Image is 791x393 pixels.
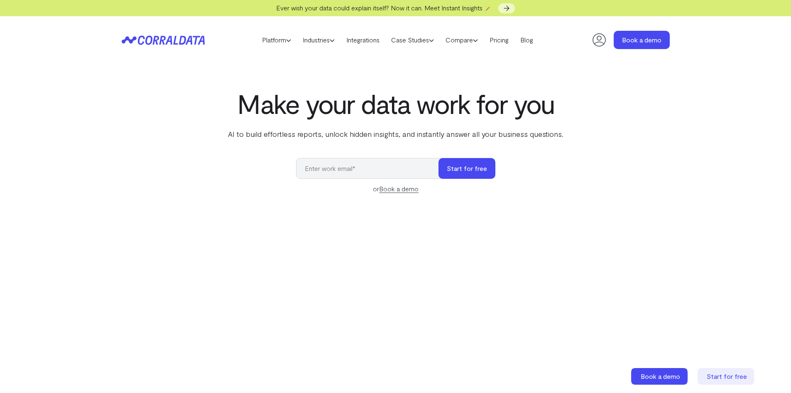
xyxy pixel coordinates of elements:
[296,158,447,179] input: Enter work email*
[340,34,385,46] a: Integrations
[514,34,539,46] a: Blog
[256,34,297,46] a: Platform
[484,34,514,46] a: Pricing
[614,31,670,49] a: Book a demo
[296,184,495,194] div: or
[226,129,565,139] p: AI to build effortless reports, unlock hidden insights, and instantly answer all your business qu...
[438,158,495,179] button: Start for free
[276,4,492,12] span: Ever wish your data could explain itself? Now it can. Meet Instant Insights 🪄
[698,368,756,385] a: Start for free
[297,34,340,46] a: Industries
[631,368,689,385] a: Book a demo
[385,34,440,46] a: Case Studies
[226,89,565,119] h1: Make your data work for you
[707,372,747,380] span: Start for free
[641,372,680,380] span: Book a demo
[440,34,484,46] a: Compare
[379,185,419,193] a: Book a demo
